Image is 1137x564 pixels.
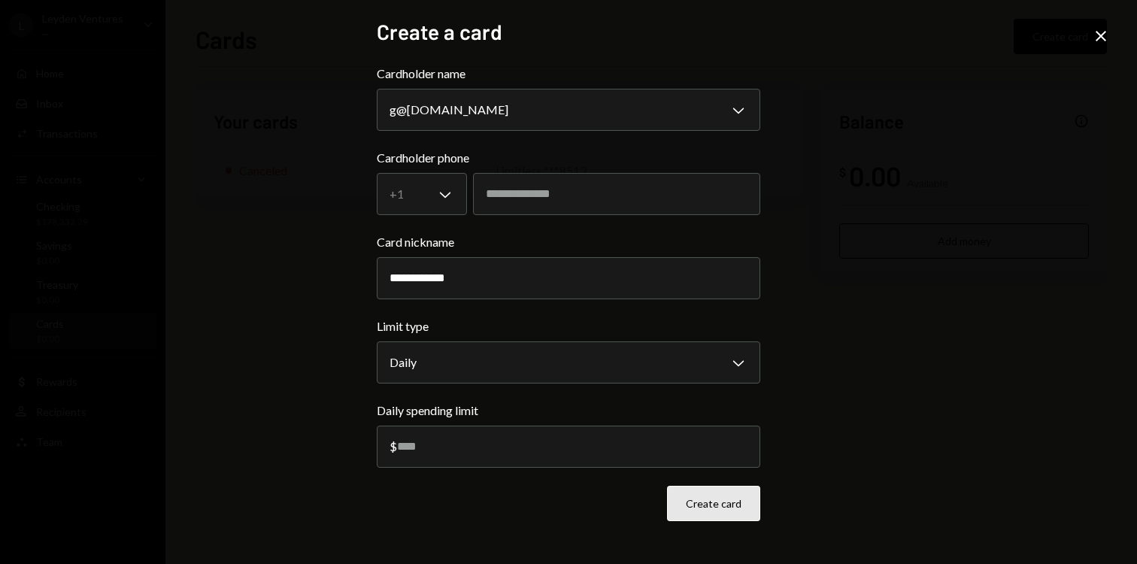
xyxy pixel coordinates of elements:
label: Card nickname [377,233,760,251]
button: Cardholder name [377,89,760,131]
button: Limit type [377,341,760,384]
label: Daily spending limit [377,402,760,420]
div: $ [390,439,397,453]
h2: Create a card [377,17,760,47]
label: Limit type [377,317,760,335]
button: Create card [667,486,760,521]
label: Cardholder phone [377,149,760,167]
label: Cardholder name [377,65,760,83]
